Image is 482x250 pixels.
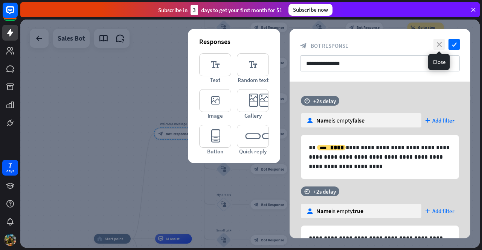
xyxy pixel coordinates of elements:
i: close [433,39,445,50]
span: Name [316,117,331,124]
div: is empty [316,117,365,124]
i: time [304,98,310,103]
div: Subscribe now [288,4,333,16]
i: plus [425,118,430,123]
div: days [6,168,14,174]
button: Open LiveChat chat widget [6,3,29,26]
span: Add filter [432,208,455,215]
span: false [352,117,365,124]
i: user [307,208,313,214]
i: time [304,189,310,194]
div: +2s delay [313,188,336,195]
a: 7 days [2,160,18,176]
span: true [352,207,363,215]
div: Subscribe in days to get your first month for $1 [158,5,282,15]
span: Name [316,207,331,215]
i: user [307,118,313,123]
i: plus [425,209,430,213]
span: Add filter [432,117,455,124]
div: is empty [316,207,363,215]
div: 7 [8,162,12,168]
div: 3 [191,5,198,15]
i: check [448,39,460,50]
div: +2s delay [313,97,336,105]
i: block_bot_response [300,42,307,49]
span: Bot Response [311,42,348,49]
